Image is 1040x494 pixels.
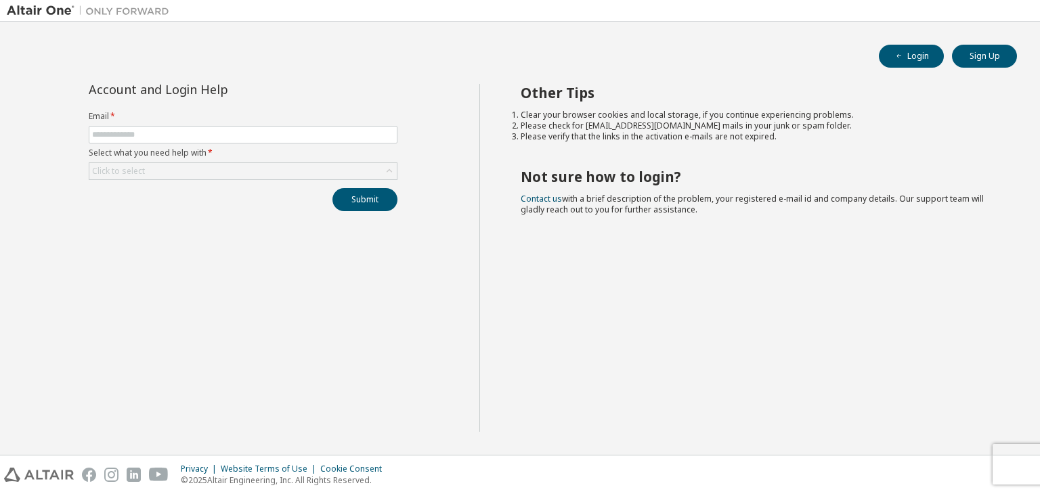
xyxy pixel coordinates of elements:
button: Sign Up [952,45,1017,68]
img: facebook.svg [82,468,96,482]
div: Click to select [92,166,145,177]
img: youtube.svg [149,468,169,482]
li: Please verify that the links in the activation e-mails are not expired. [521,131,993,142]
h2: Not sure how to login? [521,168,993,185]
div: Account and Login Help [89,84,336,95]
div: Click to select [89,163,397,179]
img: Altair One [7,4,176,18]
span: with a brief description of the problem, your registered e-mail id and company details. Our suppo... [521,193,984,215]
label: Email [89,111,397,122]
label: Select what you need help with [89,148,397,158]
li: Clear your browser cookies and local storage, if you continue experiencing problems. [521,110,993,120]
img: instagram.svg [104,468,118,482]
a: Contact us [521,193,562,204]
li: Please check for [EMAIL_ADDRESS][DOMAIN_NAME] mails in your junk or spam folder. [521,120,993,131]
button: Submit [332,188,397,211]
div: Website Terms of Use [221,464,320,474]
img: altair_logo.svg [4,468,74,482]
div: Privacy [181,464,221,474]
p: © 2025 Altair Engineering, Inc. All Rights Reserved. [181,474,390,486]
img: linkedin.svg [127,468,141,482]
h2: Other Tips [521,84,993,102]
div: Cookie Consent [320,464,390,474]
button: Login [879,45,944,68]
